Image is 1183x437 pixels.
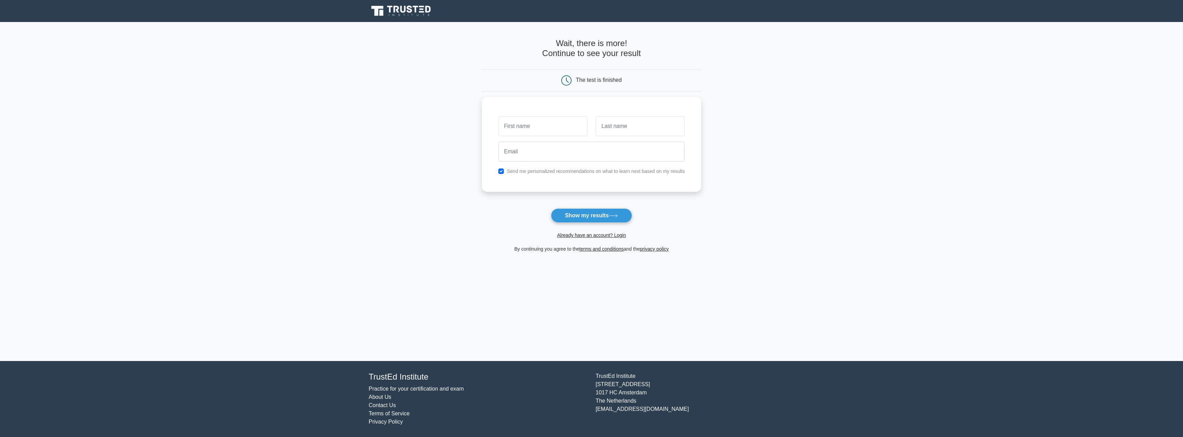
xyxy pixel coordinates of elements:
[640,246,669,252] a: privacy policy
[576,77,622,83] div: The test is finished
[369,386,464,392] a: Practice for your certification and exam
[579,246,624,252] a: terms and conditions
[591,372,818,426] div: TrustEd Institute [STREET_ADDRESS] 1017 HC Amsterdam The Netherlands [EMAIL_ADDRESS][DOMAIN_NAME]
[482,39,702,58] h4: Wait, there is more! Continue to see your result
[498,116,587,136] input: First name
[557,232,626,238] a: Already have an account? Login
[596,116,685,136] input: Last name
[369,372,587,382] h4: TrustEd Institute
[507,168,685,174] label: Send me personalized recommendations on what to learn next based on my results
[369,419,403,425] a: Privacy Policy
[369,411,410,416] a: Terms of Service
[551,208,632,223] button: Show my results
[369,402,396,408] a: Contact Us
[498,142,685,162] input: Email
[478,245,706,253] div: By continuing you agree to the and the
[369,394,391,400] a: About Us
